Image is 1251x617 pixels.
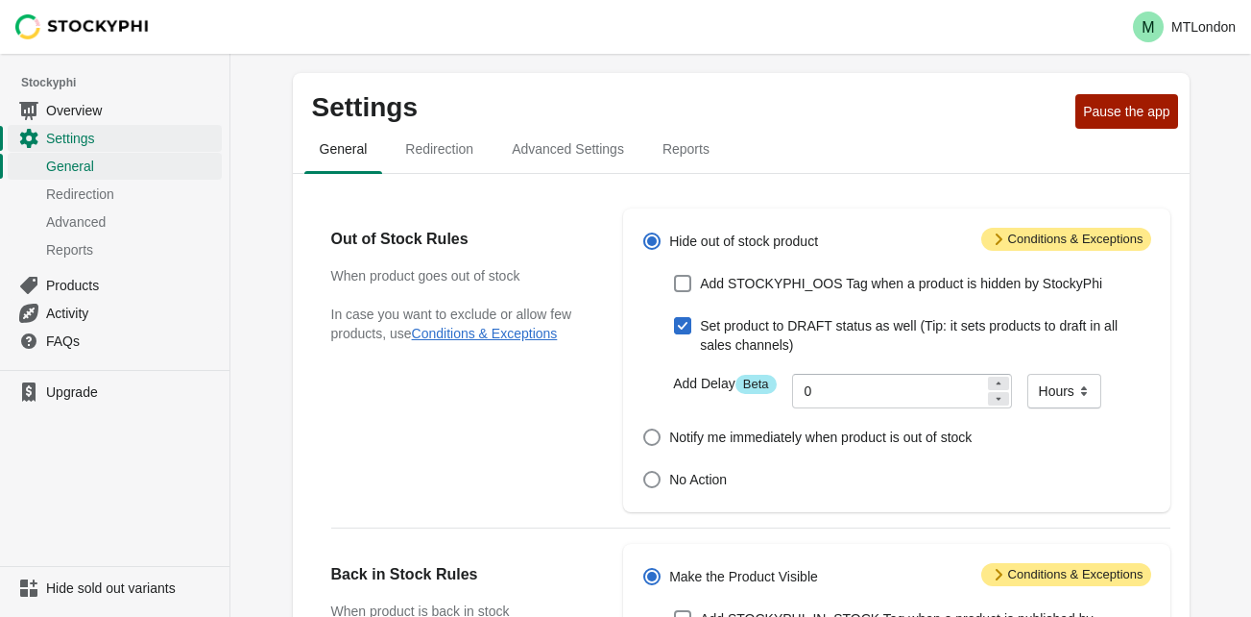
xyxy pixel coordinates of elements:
a: Redirection [8,180,222,208]
span: Products [46,276,218,295]
a: Activity [8,299,222,327]
button: reports [643,124,729,174]
a: Products [8,271,222,299]
a: Advanced [8,208,222,235]
span: Overview [46,101,218,120]
span: Reports [46,240,218,259]
span: General [46,157,218,176]
span: Add STOCKYPHI_OOS Tag when a product is hidden by StockyPhi [700,274,1102,293]
span: General [304,132,383,166]
span: Reports [647,132,725,166]
span: Activity [46,304,218,323]
a: Upgrade [8,379,222,406]
a: FAQs [8,327,222,355]
span: Redirection [390,132,489,166]
button: Advanced settings [493,124,643,174]
span: Set product to DRAFT status as well (Tip: it sets products to draft in all sales channels) [700,316,1150,355]
a: Reports [8,235,222,263]
button: Avatar with initials MMTLondon [1125,8,1243,46]
h2: Back in Stock Rules [331,563,586,586]
span: Pause the app [1083,104,1169,119]
span: Notify me immediately when product is out of stock [669,428,972,447]
span: Redirection [46,185,218,204]
button: general [301,124,387,174]
p: Settings [312,92,1069,123]
a: Hide sold out variants [8,575,222,602]
label: Add Delay [673,374,776,394]
span: Beta [735,375,777,394]
a: General [8,152,222,180]
h2: Out of Stock Rules [331,228,586,251]
a: Overview [8,96,222,124]
span: Upgrade [46,383,218,402]
span: Hide out of stock product [669,232,818,251]
span: Advanced [46,212,218,232]
span: Conditions & Exceptions [981,563,1151,586]
img: Stockyphi [15,14,150,39]
button: Pause the app [1075,94,1177,129]
text: M [1142,19,1154,36]
button: redirection [386,124,493,174]
span: Advanced Settings [496,132,639,166]
h3: When product goes out of stock [331,266,586,285]
p: In case you want to exclude or allow few products, use [331,305,586,343]
p: MTLondon [1171,19,1236,35]
span: No Action [669,470,727,489]
span: Avatar with initials M [1133,12,1164,42]
a: Settings [8,124,222,152]
span: Hide sold out variants [46,579,218,598]
span: Make the Product Visible [669,567,818,586]
span: Stockyphi [21,73,229,92]
span: Settings [46,129,218,148]
span: FAQs [46,332,218,351]
button: Conditions & Exceptions [412,326,558,341]
span: Conditions & Exceptions [981,228,1151,251]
